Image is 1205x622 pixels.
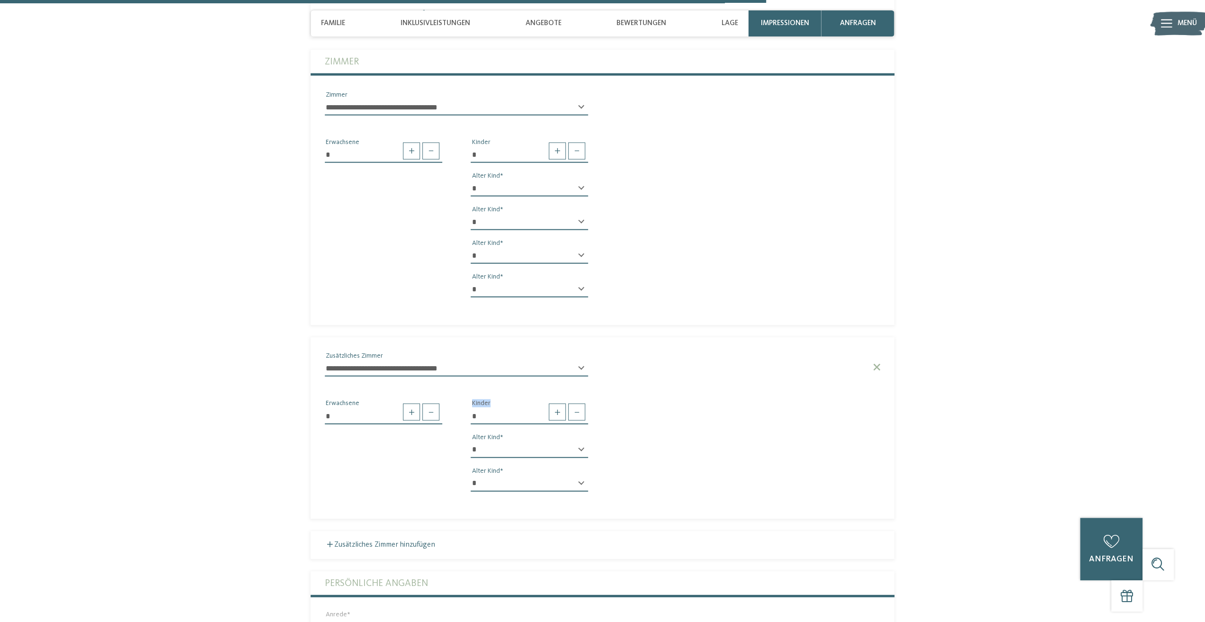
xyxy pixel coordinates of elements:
[1089,555,1134,563] span: anfragen
[325,541,435,549] label: Zusätzliches Zimmer hinzufügen
[616,19,666,27] span: Bewertungen
[401,19,470,27] span: Inklusivleistungen
[722,19,738,27] span: Lage
[325,571,880,595] label: Persönliche Angaben
[525,19,561,27] span: Angebote
[761,19,809,27] span: Impressionen
[321,19,345,27] span: Familie
[325,50,880,73] label: Zimmer
[840,19,876,27] span: anfragen
[1080,518,1143,580] a: anfragen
